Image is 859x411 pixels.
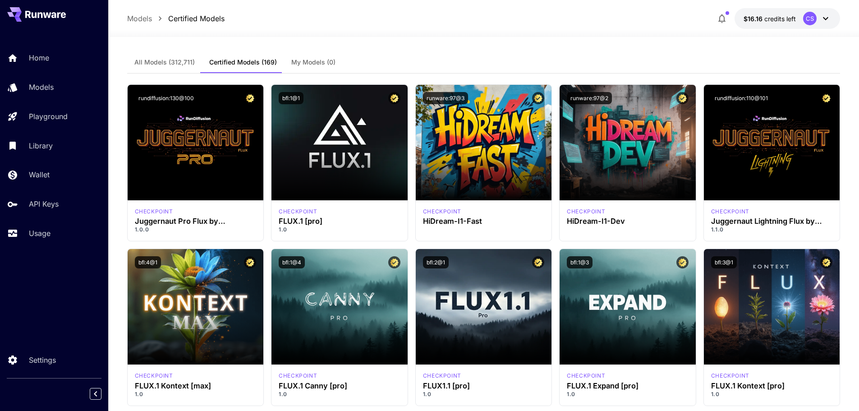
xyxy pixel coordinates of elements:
p: checkpoint [423,372,461,380]
div: FLUX.1 D [135,208,173,216]
button: bfl:2@1 [423,256,449,268]
button: Certified Model – Vetted for best performance and includes a commercial license. [244,256,256,268]
h3: FLUX.1 Kontext [max] [135,382,257,390]
h3: FLUX1.1 [pro] [423,382,545,390]
p: 1.1.0 [711,226,833,234]
button: bfl:4@1 [135,256,161,268]
p: 1.0 [279,390,400,398]
button: Certified Model – Vetted for best performance and includes a commercial license. [820,92,832,104]
div: $16.1612 [744,14,796,23]
button: Certified Model – Vetted for best performance and includes a commercial license. [244,92,256,104]
button: bfl:3@1 [711,256,737,268]
p: Usage [29,228,51,239]
p: checkpoint [423,208,461,216]
button: Certified Model – Vetted for best performance and includes a commercial license. [820,256,832,268]
h3: FLUX.1 Kontext [pro] [711,382,833,390]
p: checkpoint [567,372,605,380]
iframe: Chat Widget [814,368,859,411]
p: checkpoint [711,208,749,216]
p: Library [29,140,53,151]
button: Certified Model – Vetted for best performance and includes a commercial license. [388,256,400,268]
h3: FLUX.1 [pro] [279,217,400,226]
button: runware:97@2 [567,92,612,104]
p: checkpoint [135,372,173,380]
h3: HiDream-I1-Dev [567,217,689,226]
button: Certified Model – Vetted for best performance and includes a commercial license. [676,92,689,104]
p: Wallet [29,169,50,180]
button: Certified Model – Vetted for best performance and includes a commercial license. [388,92,400,104]
p: 1.0 [567,390,689,398]
p: Home [29,52,49,63]
p: checkpoint [711,372,749,380]
div: fluxpro [279,208,317,216]
a: Models [127,13,152,24]
button: runware:97@3 [423,92,468,104]
button: rundiffusion:130@100 [135,92,198,104]
div: Collapse sidebar [96,386,108,402]
button: bfl:1@1 [279,92,303,104]
h3: HiDream-I1-Fast [423,217,545,226]
button: Certified Model – Vetted for best performance and includes a commercial license. [676,256,689,268]
h3: FLUX.1 Canny [pro] [279,382,400,390]
p: 1.0 [135,390,257,398]
p: Models [29,82,54,92]
div: fluxpro [567,372,605,380]
h3: Juggernaut Pro Flux by RunDiffusion [135,217,257,226]
p: checkpoint [279,372,317,380]
button: Certified Model – Vetted for best performance and includes a commercial license. [532,92,544,104]
p: checkpoint [279,208,317,216]
div: HiDream Dev [567,208,605,216]
span: $16.16 [744,15,764,23]
div: FLUX.1 Kontext [pro] [711,372,749,380]
p: 1.0 [711,390,833,398]
span: All Models (312,711) [134,58,195,66]
div: FLUX.1 Kontext [max] [135,372,173,380]
p: API Keys [29,199,59,209]
span: credits left [764,15,796,23]
button: rundiffusion:110@101 [711,92,772,104]
div: HiDream Fast [423,208,461,216]
p: 1.0.0 [135,226,257,234]
button: bfl:1@3 [567,256,593,268]
button: $16.1612CS [735,8,840,29]
nav: breadcrumb [127,13,225,24]
button: bfl:1@4 [279,256,305,268]
button: Certified Model – Vetted for best performance and includes a commercial license. [532,256,544,268]
p: Playground [29,111,68,122]
div: CS [803,12,817,25]
p: checkpoint [567,208,605,216]
h3: Juggernaut Lightning Flux by RunDiffusion [711,217,833,226]
div: fluxpro [279,372,317,380]
p: 1.0 [423,390,545,398]
div: FLUX.1 D [711,208,749,216]
p: checkpoint [135,208,173,216]
button: Collapse sidebar [90,388,101,400]
p: 1.0 [279,226,400,234]
span: Certified Models (169) [209,58,277,66]
p: Settings [29,355,56,365]
a: Certified Models [168,13,225,24]
span: My Models (0) [291,58,335,66]
h3: FLUX.1 Expand [pro] [567,382,689,390]
div: fluxpro [423,372,461,380]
